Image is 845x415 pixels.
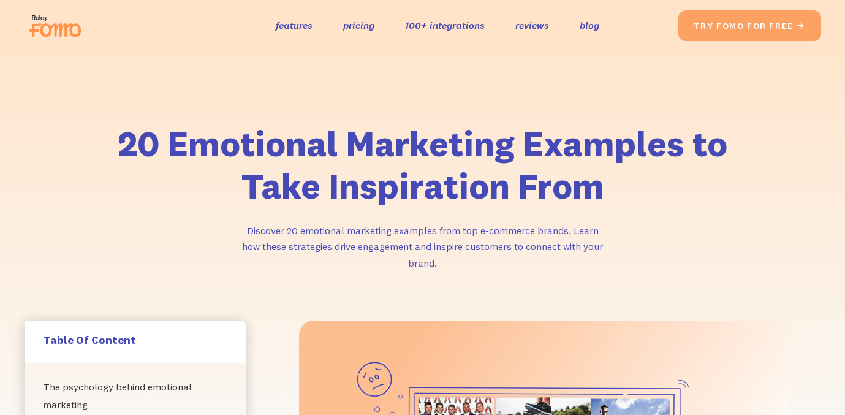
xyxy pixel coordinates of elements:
a: pricing [343,17,374,34]
h1: 20 Emotional Marketing Examples to Take Inspiration From [110,123,735,208]
a: reviews [515,17,549,34]
a: blog [580,17,599,34]
a: try fomo for free [678,10,821,41]
a: 100+ integrations [405,17,485,34]
h5: Table Of Content [43,333,227,347]
a: features [276,17,313,34]
p: Discover 20 emotional marketing examples from top e-commerce brands. Learn how these strategies d... [239,223,607,272]
span:  [796,20,806,31]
